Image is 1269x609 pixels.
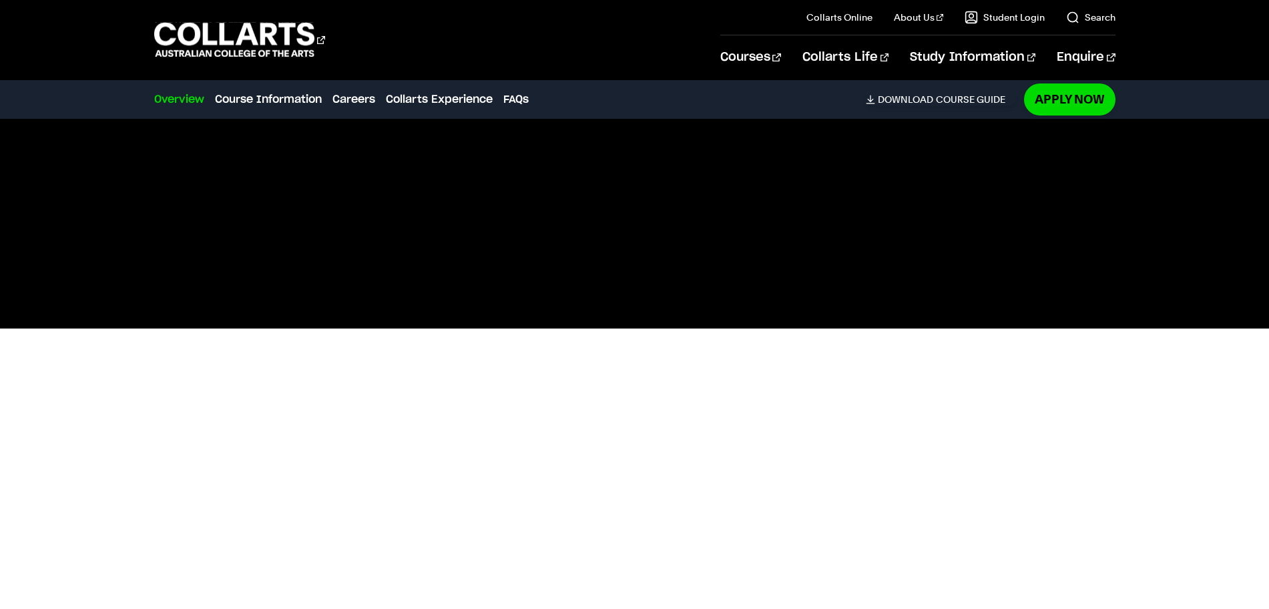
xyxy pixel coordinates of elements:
[154,91,204,108] a: Overview
[1024,83,1115,115] a: Apply Now
[1057,35,1115,79] a: Enquire
[878,93,933,106] span: Download
[154,21,325,59] div: Go to homepage
[386,91,493,108] a: Collarts Experience
[215,91,322,108] a: Course Information
[720,35,781,79] a: Courses
[965,11,1045,24] a: Student Login
[802,35,889,79] a: Collarts Life
[894,11,943,24] a: About Us
[910,35,1035,79] a: Study Information
[806,11,872,24] a: Collarts Online
[332,91,375,108] a: Careers
[866,93,1016,106] a: DownloadCourse Guide
[503,91,529,108] a: FAQs
[1066,11,1115,24] a: Search
[154,58,1115,599] iframe: Promotional video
